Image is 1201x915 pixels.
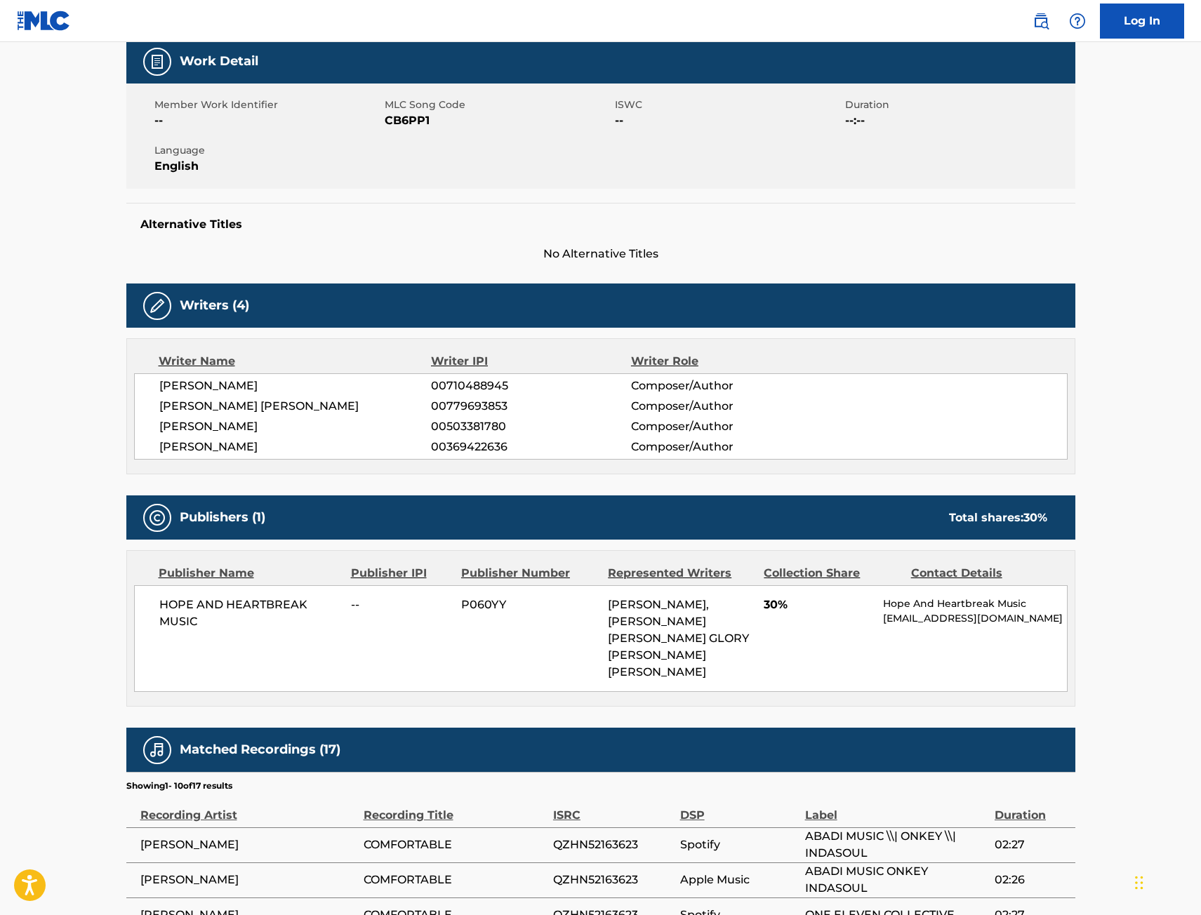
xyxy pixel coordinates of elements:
[608,598,749,679] span: [PERSON_NAME], [PERSON_NAME] [PERSON_NAME] GLORY [PERSON_NAME] [PERSON_NAME]
[126,780,232,792] p: Showing 1 - 10 of 17 results
[805,792,988,824] div: Label
[159,398,432,415] span: [PERSON_NAME] [PERSON_NAME]
[140,792,357,824] div: Recording Artist
[631,439,813,455] span: Composer/Author
[553,871,673,888] span: QZHN52163623
[805,863,988,897] span: ABADI MUSIC ONKEY INDASOUL
[149,742,166,759] img: Matched Recordings
[17,11,71,31] img: MLC Logo
[431,353,631,370] div: Writer IPI
[159,439,432,455] span: [PERSON_NAME]
[385,98,611,112] span: MLC Song Code
[140,218,1061,232] h5: Alternative Titles
[764,596,872,613] span: 30%
[461,565,597,582] div: Publisher Number
[140,836,357,853] span: [PERSON_NAME]
[1027,7,1055,35] a: Public Search
[180,53,258,69] h5: Work Detail
[364,792,546,824] div: Recording Title
[1069,13,1086,29] img: help
[1135,862,1143,904] div: Drag
[159,418,432,435] span: [PERSON_NAME]
[461,596,597,613] span: P060YY
[159,596,341,630] span: HOPE AND HEARTBREAK MUSIC
[431,439,630,455] span: 00369422636
[553,836,673,853] span: QZHN52163623
[911,565,1047,582] div: Contact Details
[159,565,340,582] div: Publisher Name
[431,378,630,394] span: 00710488945
[180,509,265,526] h5: Publishers (1)
[159,353,432,370] div: Writer Name
[883,596,1066,611] p: Hope And Heartbreak Music
[1100,4,1184,39] a: Log In
[140,871,357,888] span: [PERSON_NAME]
[154,112,381,129] span: --
[364,871,546,888] span: COMFORTABLE
[615,112,842,129] span: --
[845,112,1072,129] span: --:--
[615,98,842,112] span: ISWC
[180,298,249,314] h5: Writers (4)
[154,98,381,112] span: Member Work Identifier
[351,596,451,613] span: --
[553,792,673,824] div: ISRC
[608,565,753,582] div: Represented Writers
[431,398,630,415] span: 00779693853
[180,742,340,758] h5: Matched Recordings (17)
[805,828,988,862] span: ABADI MUSIC \\| ONKEY \\| INDASOUL
[995,792,1068,824] div: Duration
[431,418,630,435] span: 00503381780
[680,836,798,853] span: Spotify
[1033,13,1049,29] img: search
[845,98,1072,112] span: Duration
[680,792,798,824] div: DSP
[764,565,900,582] div: Collection Share
[1023,511,1047,524] span: 30 %
[995,871,1068,888] span: 02:26
[680,871,798,888] span: Apple Music
[385,112,611,129] span: CB6PP1
[949,509,1047,526] div: Total shares:
[149,298,166,314] img: Writers
[154,143,381,158] span: Language
[364,836,546,853] span: COMFORTABLE
[351,565,451,582] div: Publisher IPI
[995,836,1068,853] span: 02:27
[1131,848,1201,915] iframe: Chat Widget
[883,611,1066,626] p: [EMAIL_ADDRESS][DOMAIN_NAME]
[631,378,813,394] span: Composer/Author
[631,398,813,415] span: Composer/Author
[126,246,1075,262] span: No Alternative Titles
[631,418,813,435] span: Composer/Author
[1063,7,1091,35] div: Help
[631,353,813,370] div: Writer Role
[149,53,166,70] img: Work Detail
[149,509,166,526] img: Publishers
[154,158,381,175] span: English
[159,378,432,394] span: [PERSON_NAME]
